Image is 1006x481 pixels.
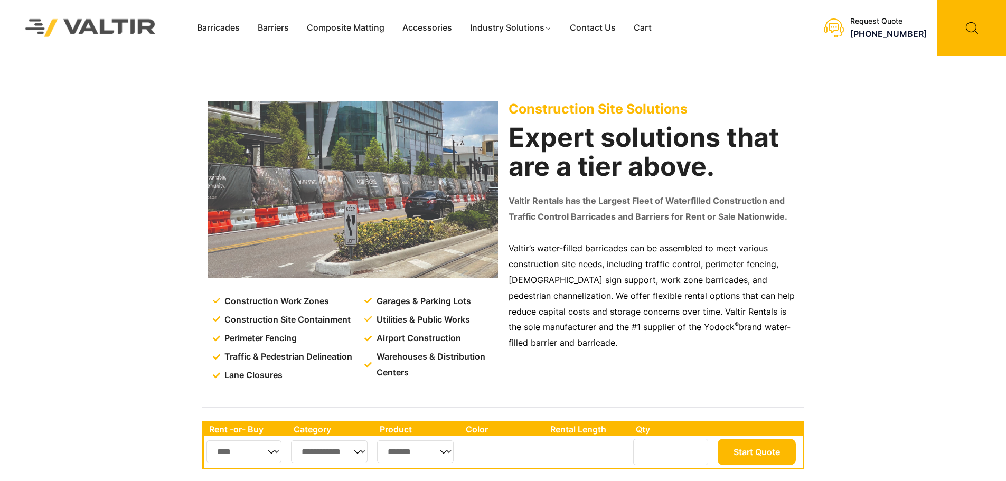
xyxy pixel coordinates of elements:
[222,312,351,328] span: Construction Site Containment
[204,422,288,436] th: Rent -or- Buy
[509,123,799,181] h2: Expert solutions that are a tier above.
[12,5,170,50] img: Valtir Rentals
[631,422,714,436] th: Qty
[222,294,329,309] span: Construction Work Zones
[718,439,796,465] button: Start Quote
[461,20,561,36] a: Industry Solutions
[460,422,546,436] th: Color
[850,29,927,39] a: [PHONE_NUMBER]
[374,312,470,328] span: Utilities & Public Works
[188,20,249,36] a: Barricades
[222,367,283,383] span: Lane Closures
[850,17,927,26] div: Request Quote
[561,20,625,36] a: Contact Us
[735,320,739,328] sup: ®
[625,20,661,36] a: Cart
[222,331,297,346] span: Perimeter Fencing
[249,20,298,36] a: Barriers
[545,422,631,436] th: Rental Length
[509,241,799,351] p: Valtir’s water-filled barricades can be assembled to meet various construction site needs, includ...
[288,422,375,436] th: Category
[374,294,471,309] span: Garages & Parking Lots
[222,349,352,365] span: Traffic & Pedestrian Delineation
[298,20,393,36] a: Composite Matting
[374,422,460,436] th: Product
[509,101,799,117] p: Construction Site Solutions
[393,20,461,36] a: Accessories
[509,193,799,225] p: Valtir Rentals has the Largest Fleet of Waterfilled Construction and Traffic Control Barricades a...
[374,349,500,381] span: Warehouses & Distribution Centers
[374,331,461,346] span: Airport Construction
